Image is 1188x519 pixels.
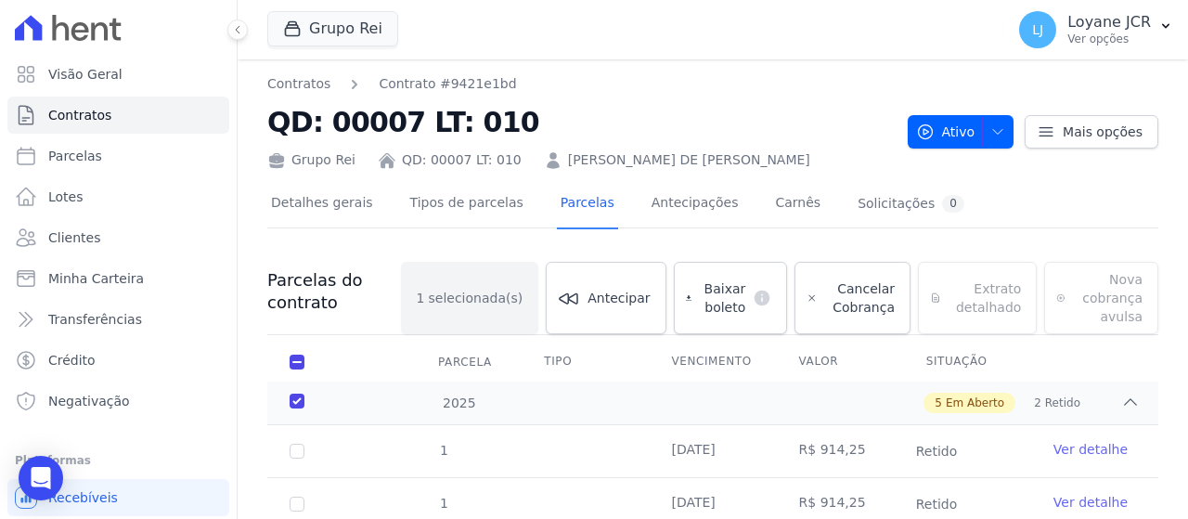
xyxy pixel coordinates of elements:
p: Ver opções [1067,32,1151,46]
span: Clientes [48,228,100,247]
span: Retido [1045,395,1080,411]
button: Ativo [908,115,1014,149]
span: Recebíveis [48,488,118,507]
a: Visão Geral [7,56,229,93]
a: [PERSON_NAME] DE [PERSON_NAME] [568,150,810,170]
input: Só é possível selecionar pagamentos em aberto [290,444,304,459]
a: Tipos de parcelas [407,180,527,229]
a: Clientes [7,219,229,256]
a: Transferências [7,301,229,338]
a: QD: 00007 LT: 010 [402,150,522,170]
a: Antecipações [648,180,742,229]
span: Contratos [48,106,111,124]
p: Loyane JCR [1067,13,1151,32]
a: Cancelar Cobrança [794,262,910,334]
a: Lotes [7,178,229,215]
nav: Breadcrumb [267,74,893,94]
a: Contratos [7,97,229,134]
span: Retido [905,440,969,462]
a: Antecipar [546,262,665,334]
span: 1 [438,443,448,458]
span: Em Aberto [946,395,1004,411]
th: Vencimento [649,343,776,382]
span: 1 [438,496,448,511]
span: Transferências [48,310,142,329]
a: Crédito [7,342,229,379]
div: Plataformas [15,449,222,472]
div: Grupo Rei [267,150,355,170]
button: Grupo Rei [267,11,398,46]
span: 2 [1034,395,1041,411]
div: Solicitações [858,195,964,213]
a: Ver detalhe [1053,493,1128,512]
a: Parcelas [557,180,618,229]
span: LJ [1032,23,1043,36]
span: 5 [935,395,942,411]
div: Open Intercom Messenger [19,456,63,500]
span: Mais opções [1063,123,1143,141]
button: LJ Loyane JCR Ver opções [1004,4,1188,56]
a: Parcelas [7,137,229,175]
span: Antecipar [588,289,650,307]
a: Recebíveis [7,479,229,516]
div: 0 [942,195,964,213]
span: Parcelas [48,147,102,165]
h2: QD: 00007 LT: 010 [267,101,893,143]
a: Detalhes gerais [267,180,377,229]
td: [DATE] [649,425,776,477]
span: Ativo [916,115,975,149]
span: Minha Carteira [48,269,144,288]
span: Retido [905,493,969,515]
th: Valor [777,343,904,382]
a: Carnês [771,180,824,229]
a: Contratos [267,74,330,94]
a: Contrato #9421e1bd [379,74,516,94]
span: Cancelar Cobrança [825,279,895,317]
a: Ver detalhe [1053,440,1128,459]
span: Negativação [48,392,130,410]
span: Visão Geral [48,65,123,84]
a: Minha Carteira [7,260,229,297]
th: Tipo [522,343,649,382]
a: Negativação [7,383,229,420]
div: Parcela [416,344,514,381]
span: Crédito [48,351,96,370]
h3: Parcelas do contrato [267,269,401,314]
nav: Breadcrumb [267,74,517,94]
span: selecionada(s) [429,289,523,307]
a: Solicitações0 [854,180,968,229]
span: 1 [417,289,425,307]
a: Mais opções [1025,115,1158,149]
input: Só é possível selecionar pagamentos em aberto [290,497,304,512]
td: R$ 914,25 [777,425,904,477]
th: Situação [904,343,1031,382]
span: Lotes [48,188,84,206]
